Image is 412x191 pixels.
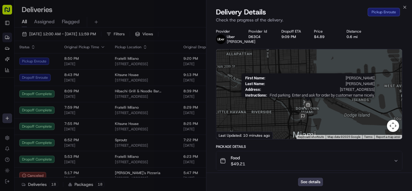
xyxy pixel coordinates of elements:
[216,7,266,17] span: Delivery Details
[49,85,99,96] a: 💻API Documentation
[216,17,402,23] p: Check the progress of the delivery.
[268,76,375,80] span: [PERSON_NAME]
[364,135,372,138] a: Terms (opens in new tab)
[21,58,99,64] div: Start new chat
[216,132,273,139] div: Last Updated: 10 minutes ago
[347,29,369,34] div: Distance
[6,58,17,68] img: 1736555255976-a54dd68f-1ca7-489b-9aae-adbdc363a1c4
[43,102,73,107] a: Powered byPylon
[245,81,265,86] span: Last Name :
[314,34,337,39] div: $4.89
[268,81,375,86] span: [PERSON_NAME]
[328,135,360,138] span: Map data ©2025 Google
[347,34,369,39] div: 0.6 mi
[387,120,399,132] button: Map camera controls
[264,87,375,92] span: [STREET_ADDRESS]
[298,135,324,139] button: Keyboard shortcuts
[57,88,97,94] span: API Documentation
[12,88,46,94] span: Knowledge Base
[16,39,100,45] input: Clear
[281,29,304,34] div: Dropoff ETA
[245,93,267,97] span: Instructions :
[245,76,265,80] span: First Name :
[298,178,323,186] button: See details
[216,29,239,34] div: Provider
[6,6,18,18] img: Nash
[314,29,337,34] div: Price
[216,34,226,44] img: uber-new-logo.jpeg
[231,161,245,167] span: $49.21
[245,87,261,92] span: Address :
[51,88,56,93] div: 💻
[21,64,76,68] div: We're available if you need us!
[4,85,49,96] a: 📗Knowledge Base
[281,34,304,39] div: 9:09 PM
[60,102,73,107] span: Pylon
[6,88,11,93] div: 📗
[227,39,255,44] span: [PERSON_NAME]
[218,131,238,139] a: Open this area in Google Maps (opens a new window)
[270,93,375,97] span: Find parking. Enter and ask for order by customer name nicely.
[231,155,245,161] span: Food
[249,29,271,34] div: Provider Id
[376,135,400,138] a: Report a map error
[103,59,110,67] button: Start new chat
[249,34,261,39] button: D63C4
[216,151,402,170] button: Food$49.21
[218,131,238,139] img: Google
[216,144,402,149] div: Package Details
[6,24,110,34] p: Welcome 👋
[227,34,235,39] span: Uber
